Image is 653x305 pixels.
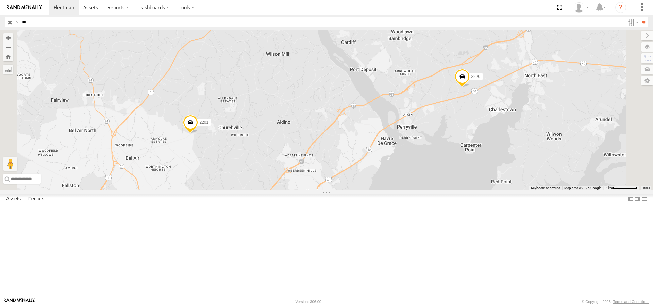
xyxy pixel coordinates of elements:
[613,300,649,304] a: Terms and Conditions
[25,194,48,204] label: Fences
[641,194,648,204] label: Hide Summary Table
[199,120,208,125] span: 2201
[3,43,13,52] button: Zoom out
[3,33,13,43] button: Zoom in
[582,300,649,304] div: © Copyright 2025 -
[603,186,639,190] button: Map Scale: 2 km per 68 pixels
[531,186,560,190] button: Keyboard shortcuts
[634,194,641,204] label: Dock Summary Table to the Right
[627,194,634,204] label: Dock Summary Table to the Left
[3,194,24,204] label: Assets
[7,5,42,10] img: rand-logo.svg
[3,65,13,74] label: Measure
[605,186,613,190] span: 2 km
[643,187,650,189] a: Terms (opens in new tab)
[615,2,626,13] i: ?
[571,2,591,13] div: Thomas Ward
[3,52,13,61] button: Zoom Home
[471,74,480,79] span: 2220
[296,300,321,304] div: Version: 306.00
[625,17,640,27] label: Search Filter Options
[3,157,17,171] button: Drag Pegman onto the map to open Street View
[641,76,653,85] label: Map Settings
[4,298,35,305] a: Visit our Website
[14,17,20,27] label: Search Query
[564,186,601,190] span: Map data ©2025 Google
